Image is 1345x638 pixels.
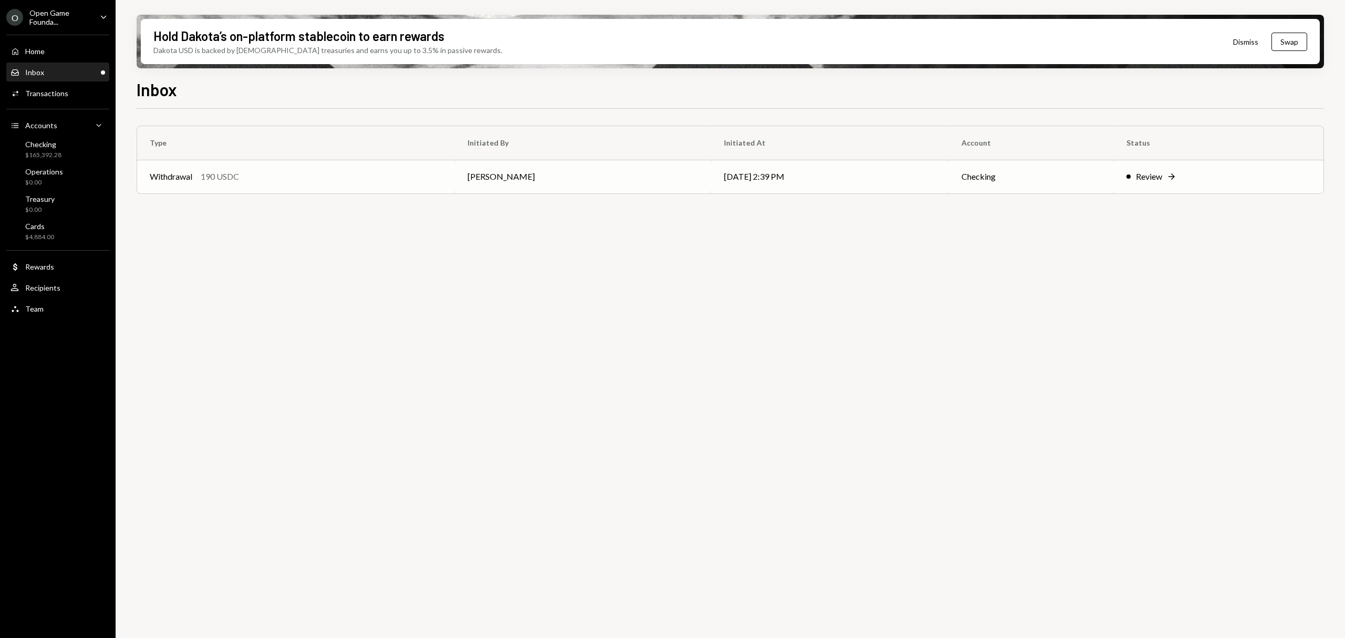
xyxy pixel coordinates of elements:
div: Transactions [25,89,68,98]
div: Rewards [25,262,54,271]
button: Swap [1271,33,1307,51]
th: Initiated By [455,126,711,160]
div: Accounts [25,121,57,130]
a: Checking$165,392.28 [6,137,109,162]
th: Initiated At [711,126,949,160]
a: Transactions [6,84,109,102]
a: Accounts [6,116,109,135]
div: Checking [25,140,61,149]
td: [PERSON_NAME] [455,160,711,193]
a: Treasury$0.00 [6,191,109,217]
div: O [6,9,23,26]
div: Withdrawal [150,170,192,183]
a: Recipients [6,278,109,297]
div: $4,884.00 [25,233,54,242]
td: [DATE] 2:39 PM [711,160,949,193]
div: Inbox [25,68,44,77]
a: Rewards [6,257,109,276]
div: Hold Dakota’s on-platform stablecoin to earn rewards [153,27,444,45]
a: Team [6,299,109,318]
th: Type [137,126,455,160]
th: Status [1114,126,1323,160]
a: Inbox [6,63,109,81]
div: $0.00 [25,205,55,214]
a: Operations$0.00 [6,164,109,189]
button: Dismiss [1220,29,1271,54]
div: Team [25,304,44,313]
a: Home [6,42,109,60]
div: Recipients [25,283,60,292]
div: Dakota USD is backed by [DEMOGRAPHIC_DATA] treasuries and earns you up to 3.5% in passive rewards. [153,45,502,56]
div: Operations [25,167,63,176]
div: Open Game Founda... [29,8,91,26]
th: Account [949,126,1113,160]
td: Checking [949,160,1113,193]
div: $0.00 [25,178,63,187]
div: 190 USDC [201,170,239,183]
div: Review [1136,170,1162,183]
div: $165,392.28 [25,151,61,160]
h1: Inbox [137,79,177,100]
div: Cards [25,222,54,231]
a: Cards$4,884.00 [6,219,109,244]
div: Home [25,47,45,56]
div: Treasury [25,194,55,203]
